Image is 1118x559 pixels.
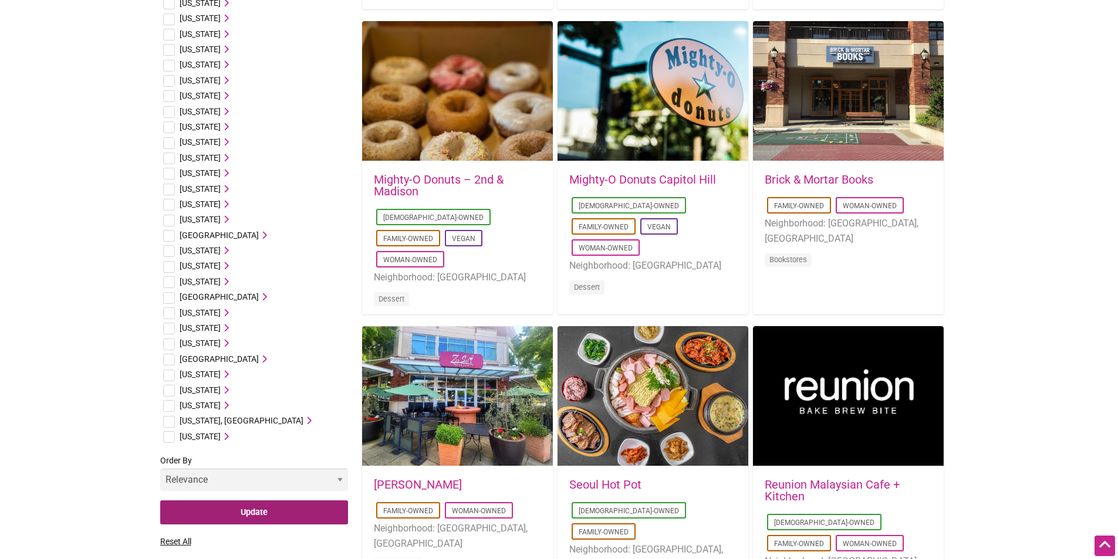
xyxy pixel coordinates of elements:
[574,283,600,292] a: Dessert
[774,540,824,548] a: Family-Owned
[765,477,900,503] a: Reunion Malaysian Cafe + Kitchen
[180,153,221,162] span: [US_STATE]
[765,216,932,246] li: Neighborhood: [GEOGRAPHIC_DATA], [GEOGRAPHIC_DATA]
[374,521,541,551] li: Neighborhood: [GEOGRAPHIC_DATA], [GEOGRAPHIC_DATA]
[180,246,221,255] span: [US_STATE]
[180,338,221,348] span: [US_STATE]
[452,507,506,515] a: Woman-Owned
[180,370,221,379] span: [US_STATE]
[579,223,629,231] a: Family-Owned
[180,215,221,224] span: [US_STATE]
[180,323,221,333] span: [US_STATE]
[180,184,221,194] span: [US_STATE]
[769,255,807,264] a: Bookstores
[180,91,221,100] span: [US_STATE]
[452,235,475,243] a: Vegan
[579,507,679,515] a: [DEMOGRAPHIC_DATA]-Owned
[374,270,541,285] li: Neighborhood: [GEOGRAPHIC_DATA]
[374,172,504,198] a: Mighty-O Donuts – 2nd & Madison
[569,258,737,273] li: Neighborhood: [GEOGRAPHIC_DATA]
[374,477,462,492] a: [PERSON_NAME]
[180,199,221,209] span: [US_STATE]
[569,172,716,187] a: Mighty-O Donuts Capitol Hill
[774,202,824,210] a: Family-Owned
[579,202,679,210] a: [DEMOGRAPHIC_DATA]-Owned
[180,277,221,286] span: [US_STATE]
[579,528,629,536] a: Family-Owned
[180,137,221,147] span: [US_STATE]
[774,519,874,527] a: [DEMOGRAPHIC_DATA]-Owned
[160,453,348,500] label: Order By
[383,507,433,515] a: Family-Owned
[843,540,897,548] a: Woman-Owned
[180,13,221,23] span: [US_STATE]
[160,468,348,491] select: Order By
[180,168,221,178] span: [US_STATE]
[160,500,348,524] input: Update
[180,45,221,54] span: [US_STATE]
[180,60,221,69] span: [US_STATE]
[569,477,641,492] a: Seoul Hot Pot
[180,231,259,240] span: [GEOGRAPHIC_DATA]
[180,354,259,364] span: [GEOGRAPHIC_DATA]
[383,214,484,222] a: [DEMOGRAPHIC_DATA]-Owned
[765,172,873,187] a: Brick & Mortar Books
[843,202,897,210] a: Woman-Owned
[579,244,633,252] a: Woman-Owned
[180,292,259,301] span: [GEOGRAPHIC_DATA]
[180,76,221,85] span: [US_STATE]
[180,416,303,425] span: [US_STATE], [GEOGRAPHIC_DATA]
[180,29,221,39] span: [US_STATE]
[379,294,404,303] a: Dessert
[180,261,221,270] span: [US_STATE]
[383,256,437,264] a: Woman-Owned
[180,401,221,410] span: [US_STATE]
[180,122,221,131] span: [US_STATE]
[180,432,221,441] span: [US_STATE]
[647,223,671,231] a: Vegan
[160,537,191,546] a: Reset All
[1095,536,1115,556] div: Scroll Back to Top
[383,235,433,243] a: Family-Owned
[180,107,221,116] span: [US_STATE]
[180,308,221,317] span: [US_STATE]
[180,385,221,395] span: [US_STATE]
